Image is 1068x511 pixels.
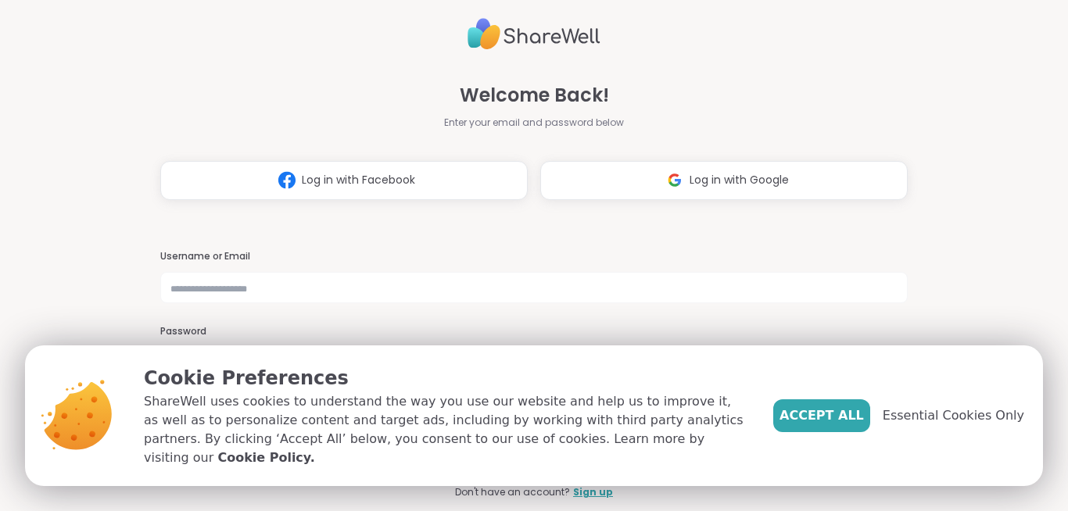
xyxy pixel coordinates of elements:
img: ShareWell Logomark [272,166,302,195]
h3: Password [160,325,908,338]
span: Accept All [779,406,864,425]
span: Log in with Facebook [302,172,415,188]
span: Essential Cookies Only [883,406,1024,425]
button: Log in with Facebook [160,161,528,200]
span: Don't have an account? [455,485,570,499]
p: Cookie Preferences [144,364,748,392]
h3: Username or Email [160,250,908,263]
span: Welcome Back! [460,81,609,109]
span: Enter your email and password below [444,116,624,130]
p: ShareWell uses cookies to understand the way you use our website and help us to improve it, as we... [144,392,748,467]
button: Accept All [773,399,870,432]
span: Log in with Google [690,172,789,188]
img: ShareWell Logo [468,12,600,56]
img: ShareWell Logomark [660,166,690,195]
button: Log in with Google [540,161,908,200]
a: Cookie Policy. [217,448,314,467]
a: Sign up [573,485,613,499]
